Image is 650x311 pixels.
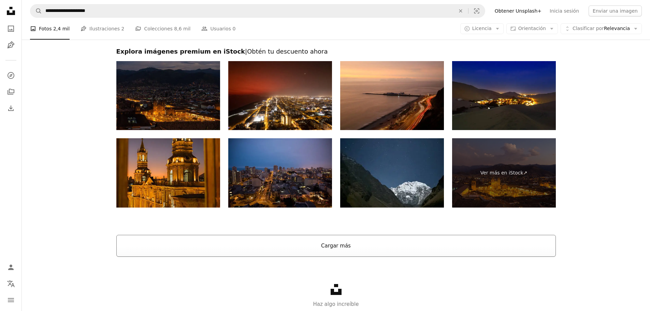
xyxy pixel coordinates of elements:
[452,61,556,130] img: Oasis de Huacachina que brilla por la noche en el desierto peruano
[201,18,235,40] a: Usuarios 0
[561,23,642,34] button: Clasificar porRelevancia
[116,47,556,56] h2: Explora imágenes premium en iStock
[174,25,190,32] span: 8,6 mil
[121,25,124,32] span: 2
[135,18,190,40] a: Colecciones 8,6 mil
[4,85,18,99] a: Colecciones
[30,4,485,18] form: Encuentra imágenes en todo el sitio
[4,38,18,52] a: Ilustraciones
[472,26,492,31] span: Licencia
[506,23,558,34] button: Orientación
[22,300,650,308] p: Haz algo increíble
[491,5,546,16] a: Obtener Unsplash+
[228,138,332,208] img: Distrito de Miraflores de Lima, Perú
[452,138,556,208] a: Ver más en iStock↗
[340,61,444,130] img: Carretera de Lima a lo largo de la costa en la ciudad de Miraflores, Lima, Perú
[546,5,583,16] a: Inicia sesión
[81,18,124,40] a: Ilustraciones 2
[116,138,220,208] img: Plaza de Armas en la ciudad de Arequipa al atardecer, Perú
[228,61,332,130] img: Vista nocturna de la ciudad de Lima en el municipio de San Miguel.
[589,5,642,16] button: Enviar una imagen
[573,25,630,32] span: Relevancia
[518,26,546,31] span: Orientación
[4,69,18,82] a: Explorar
[4,22,18,36] a: Fotos
[468,4,485,17] button: Búsqueda visual
[4,293,18,307] button: Menú
[4,260,18,274] a: Iniciar sesión / Registrarse
[4,4,18,19] a: Inicio — Unsplash
[453,4,468,17] button: Borrar
[116,61,220,130] img: vista desde alto de la Plaza de Armas por la noche
[245,48,328,55] span: | Obtén tu descuento ahora
[4,101,18,115] a: Historial de descargas
[4,277,18,291] button: Idioma
[573,26,604,31] span: Clasificar por
[232,25,235,32] span: 0
[30,4,42,17] button: Buscar en Unsplash
[340,138,444,208] img: Paso Salkantay Nocturno
[460,23,504,34] button: Licencia
[116,235,556,257] button: Cargar más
